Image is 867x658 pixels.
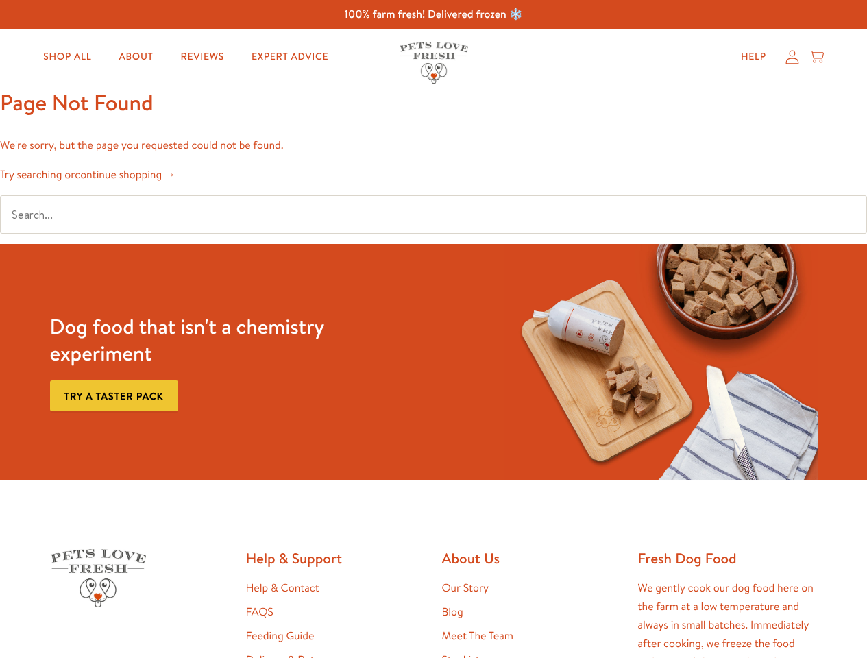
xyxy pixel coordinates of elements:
a: Blog [442,605,463,620]
h2: About Us [442,549,622,568]
a: Feeding Guide [246,629,315,644]
img: Fussy [504,244,817,480]
a: Our Story [442,581,489,596]
h2: Help & Support [246,549,426,568]
a: Help [730,43,777,71]
a: Reviews [170,43,235,71]
a: Expert Advice [241,43,339,71]
h3: Dog food that isn't a chemistry experiment [50,313,363,367]
img: Pets Love Fresh [50,549,146,607]
a: Meet The Team [442,629,513,644]
img: Pets Love Fresh [400,42,468,84]
a: Shop All [32,43,102,71]
a: About [108,43,164,71]
a: continue shopping → [75,167,175,182]
a: FAQS [246,605,273,620]
a: Try a taster pack [50,380,178,411]
h2: Fresh Dog Food [638,549,818,568]
a: Help & Contact [246,581,319,596]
